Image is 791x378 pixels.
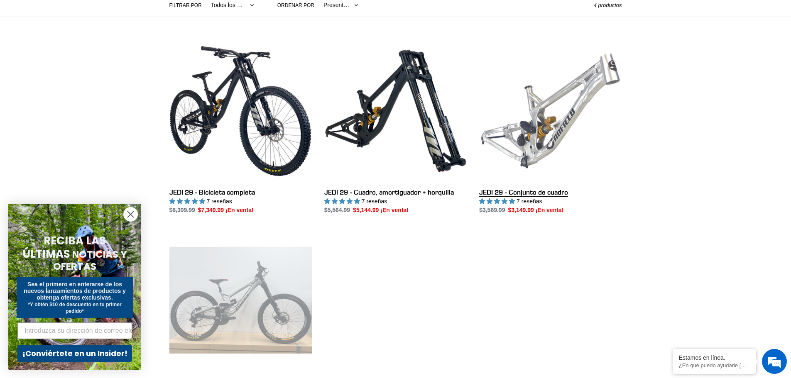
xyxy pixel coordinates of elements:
font: 4 productos [594,2,622,8]
font: Sea el primero en enterarse de los nuevos lanzamientos de productos y obtenga ofertas exclusivas. [24,281,126,301]
font: Estamos en línea. [679,354,725,361]
input: Introduzca su dirección de correo electrónico [17,322,132,339]
font: ¿En qué puedo ayudarle [DATE]? [679,362,759,368]
font: *Y obtén $10 de descuento en tu primer pedido* [28,302,121,314]
button: Cerrar diálogo [123,207,138,222]
font: RECIBA LAS ÚLTIMAS [22,233,106,261]
font: ¡Conviértete en un Insider! [22,348,127,358]
div: Estamos en línea. [679,354,749,361]
font: NOTICIAS Y OFERTAS [53,248,127,273]
p: ¿En qué puedo ayudarle hoy? [679,362,749,368]
button: ¡Conviértete en un Insider! [17,345,132,362]
font: Filtrar por [169,2,202,8]
font: Ordenar por [277,2,314,8]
